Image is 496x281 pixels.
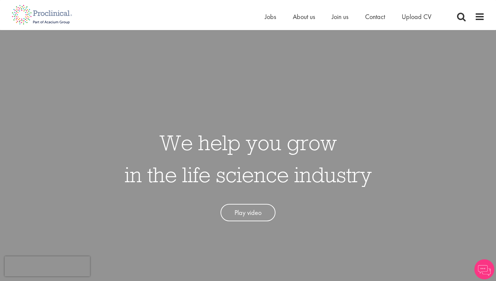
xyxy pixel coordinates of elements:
[221,204,275,222] a: Play video
[332,12,348,21] a: Join us
[293,12,315,21] a: About us
[125,126,372,191] h1: We help you grow in the life science industry
[402,12,431,21] a: Upload CV
[365,12,385,21] a: Contact
[265,12,276,21] a: Jobs
[474,259,494,279] img: Chatbot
